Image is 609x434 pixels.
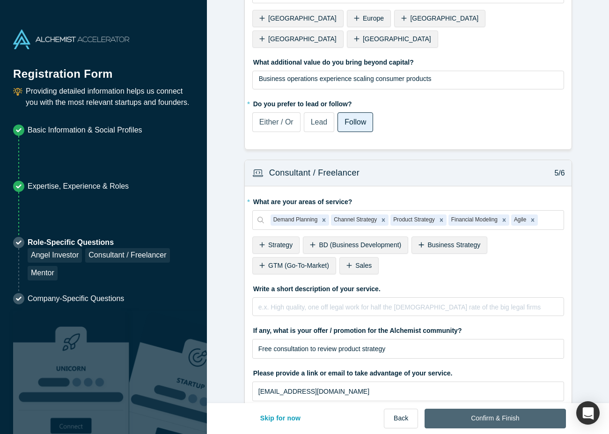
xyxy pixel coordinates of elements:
span: [GEOGRAPHIC_DATA] [268,15,337,22]
span: Either / Or [259,118,293,126]
div: [GEOGRAPHIC_DATA] [347,30,438,48]
div: GTM (Go-To-Market) [252,257,336,274]
button: Back [384,409,418,428]
button: Confirm & Finish [425,409,565,428]
span: Business Strategy [428,241,481,249]
p: 5/6 [550,168,565,179]
div: rdw-editor [259,301,558,319]
div: rdw-editor [259,74,558,93]
label: What additional value do you bring beyond capital? [252,54,564,67]
div: rdw-wrapper [252,297,564,316]
div: BD (Business Development) [303,236,408,254]
span: [GEOGRAPHIC_DATA] [268,35,337,43]
input: e.x. Free Consultation to review current IP [252,339,564,359]
span: GTM (Go-To-Market) [268,262,329,269]
p: Company-Specific Questions [28,293,124,304]
div: Strategy [252,236,300,254]
img: Alchemist Accelerator Logo [13,29,129,49]
span: [GEOGRAPHIC_DATA] [410,15,478,22]
h3: Consultant / Freelancer [269,167,360,179]
div: rdw-wrapper [252,71,564,89]
span: [GEOGRAPHIC_DATA] [363,35,431,43]
div: Remove Agile [528,214,538,226]
span: Business operations experience scaling consumer products [259,75,432,82]
div: Remove Demand Planning [319,214,329,226]
div: Angel Investor [28,248,82,263]
div: Sales [339,257,379,274]
div: Financial Modeling [448,214,499,226]
div: Consultant / Freelancer [85,248,169,263]
label: Write a short description of your service. [252,281,564,294]
p: Role-Specific Questions [28,237,194,248]
div: [GEOGRAPHIC_DATA] [252,10,344,27]
span: Sales [355,262,372,269]
div: Remove Product Strategy [436,214,447,226]
input: e.x. calendly.com/jane-doe or consultant@example.com [252,382,564,401]
label: Please provide a link or email to take advantage of your service. [252,365,564,378]
p: Providing detailed information helps us connect you with the most relevant startups and founders. [26,86,194,108]
div: Demand Planning [271,214,319,226]
p: Expertise, Experience & Roles [28,181,129,192]
div: [GEOGRAPHIC_DATA] [252,30,344,48]
div: Product Strategy [390,214,436,226]
h1: Registration Form [13,56,194,82]
span: Lead [311,118,328,126]
p: Basic Information & Social Profiles [28,125,142,136]
span: BD (Business Development) [319,241,401,249]
div: Agile [511,214,528,226]
div: Business Strategy [411,236,487,254]
div: Channel Strategy [331,214,378,226]
div: [GEOGRAPHIC_DATA] [394,10,485,27]
label: Do you prefer to lead or follow? [252,96,564,109]
div: Remove Channel Strategy [378,214,389,226]
span: Follow [345,118,366,126]
div: Remove Financial Modeling [499,214,509,226]
span: Strategy [268,241,293,249]
button: Skip for now [250,409,311,428]
span: Europe [363,15,384,22]
label: If any, what is your offer / promotion for the Alchemist community? [252,323,564,336]
div: Europe [347,10,391,27]
label: What are your areas of service? [252,194,564,207]
div: Mentor [28,266,58,280]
